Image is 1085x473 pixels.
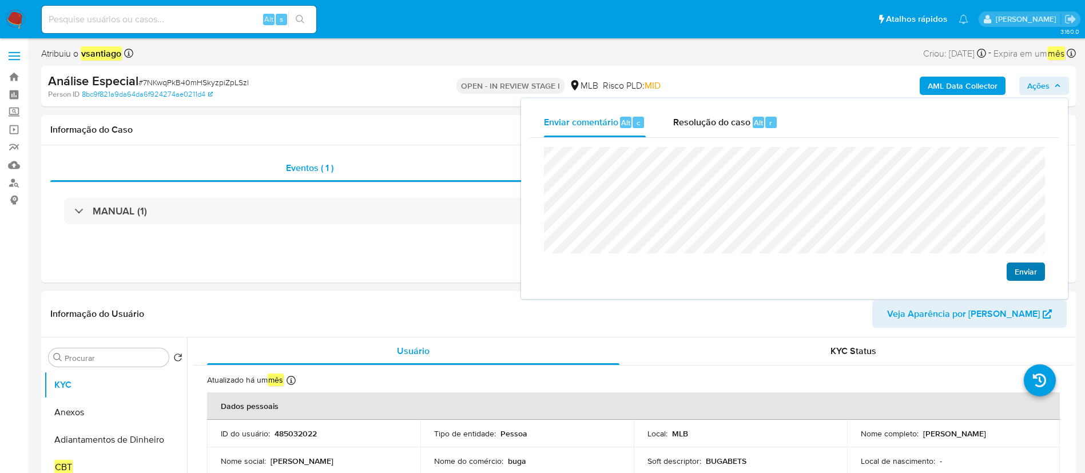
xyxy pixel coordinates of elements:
[48,89,80,100] b: Person ID
[886,13,947,25] span: Atalhos rápidos
[50,308,144,320] h1: Informação do Usuário
[645,79,661,92] span: MID
[508,456,526,466] p: buga
[544,116,618,129] span: Enviar comentário
[48,71,138,90] b: Análise Especial
[959,14,968,24] a: Notificações
[81,46,122,61] em: vsantiago
[830,344,876,357] span: KYC Status
[434,456,503,466] p: Nome do comércio :
[673,116,750,129] span: Resolução do caso
[65,353,164,363] input: Procurar
[64,198,1053,224] div: MANUAL (1)
[44,371,187,399] button: KYC
[500,428,527,439] p: Pessoa
[1007,263,1045,281] button: Enviar
[93,205,147,217] h3: MANUAL (1)
[940,456,942,466] p: -
[50,124,1067,136] h1: Informação do Caso
[288,11,312,27] button: search-icon
[138,77,249,88] span: # 7NKwqPkB40mHSkyzpiZpLSzl
[82,89,213,100] a: 8bc9f821a9da64da6f924274ae0211d4
[706,456,746,466] p: BUGABETS
[280,14,283,25] span: s
[923,428,986,439] p: [PERSON_NAME]
[44,399,187,426] button: Anexos
[1047,46,1065,60] em: mês
[268,373,284,386] em: mês
[647,428,667,439] p: Local :
[988,46,991,61] span: -
[1015,264,1037,280] span: Enviar
[434,428,496,439] p: Tipo de entidade :
[1064,13,1076,25] a: Sair
[44,426,187,454] button: Adiantamentos de Dinheiro
[769,117,772,128] span: r
[264,14,273,25] span: Alt
[861,456,935,466] p: Local de nascimento :
[41,47,122,60] span: Atribuiu o
[887,300,1040,328] span: Veja Aparência por [PERSON_NAME]
[397,344,430,357] span: Usuário
[603,80,661,92] span: Risco PLD:
[221,428,270,439] p: ID do usuário :
[923,46,986,61] div: Criou: [DATE]
[53,353,62,362] button: Procurar
[286,161,333,174] span: Eventos ( 1 )
[647,456,701,466] p: Soft descriptor :
[1019,77,1069,95] button: Ações
[42,12,316,27] input: Pesquise usuários ou casos...
[271,456,333,466] p: [PERSON_NAME]
[996,14,1060,25] p: vinicius.santiago@mercadolivre.com
[207,375,284,385] p: Atualizado há um
[275,428,317,439] p: 485032022
[221,456,266,466] p: Nome social :
[569,80,598,92] div: MLB
[928,77,997,95] b: AML Data Collector
[621,117,630,128] span: Alt
[872,300,1067,328] button: Veja Aparência por [PERSON_NAME]
[754,117,763,128] span: Alt
[207,392,1060,420] th: Dados pessoais
[456,78,565,94] p: OPEN - IN REVIEW STAGE I
[993,47,1065,60] span: Expira em um
[173,353,182,365] button: Retornar ao pedido padrão
[637,117,640,128] span: c
[1027,77,1050,95] span: Ações
[861,428,919,439] p: Nome completo :
[920,77,1005,95] button: AML Data Collector
[672,428,688,439] p: MLB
